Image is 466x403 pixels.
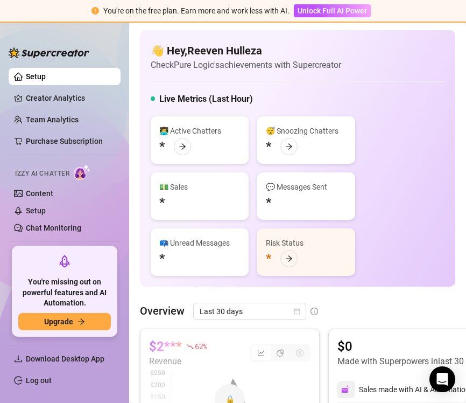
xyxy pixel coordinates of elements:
[26,206,46,215] a: Setup
[159,237,240,249] div: 📪 Unread Messages
[9,47,89,58] img: logo-BBDzfeDw.svg
[159,181,240,193] div: 💵 Sales
[77,318,85,325] span: arrow-right
[18,313,111,330] button: Upgradearrow-right
[26,133,112,150] a: Purchase Subscription
[294,6,371,15] a: Unlock Full AI Power
[294,308,300,315] span: calendar
[26,376,52,385] a: Log out
[310,308,318,315] span: info-circle
[58,255,71,268] span: rocket
[200,303,300,319] span: Last 30 days
[26,224,81,232] a: Chat Monitoring
[140,303,185,319] article: Overview
[266,125,347,137] div: 😴 Snoozing Chatters
[151,58,341,72] article: Check Pure Logic's achievements with Supercreator
[285,143,293,150] span: arrow-right
[26,189,53,198] a: Content
[179,143,186,150] span: arrow-right
[159,93,253,106] h5: Live Metrics (Last Hour)
[285,255,293,262] span: arrow-right
[26,89,112,107] a: Creator Analytics
[14,355,23,363] span: download
[15,169,69,179] span: Izzy AI Chatter
[91,7,99,15] span: exclamation-circle
[159,125,240,137] div: 👩‍💻 Active Chatters
[266,237,347,249] div: Risk Status
[103,6,290,15] span: You're on the free plan. Earn more and work less with AI.
[74,164,90,180] img: AI Chatter
[26,72,46,81] a: Setup
[298,6,367,15] span: Unlock Full AI Power
[26,115,79,124] a: Team Analytics
[44,317,73,326] span: Upgrade
[429,366,455,392] div: Open Intercom Messenger
[341,385,351,394] img: svg%3e
[26,355,104,363] span: Download Desktop App
[18,277,111,309] span: You're missing out on powerful features and AI Automation.
[266,181,347,193] div: 💬 Messages Sent
[151,43,341,58] h4: 👋 Hey, Reeven Hulleza
[294,4,371,17] button: Unlock Full AI Power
